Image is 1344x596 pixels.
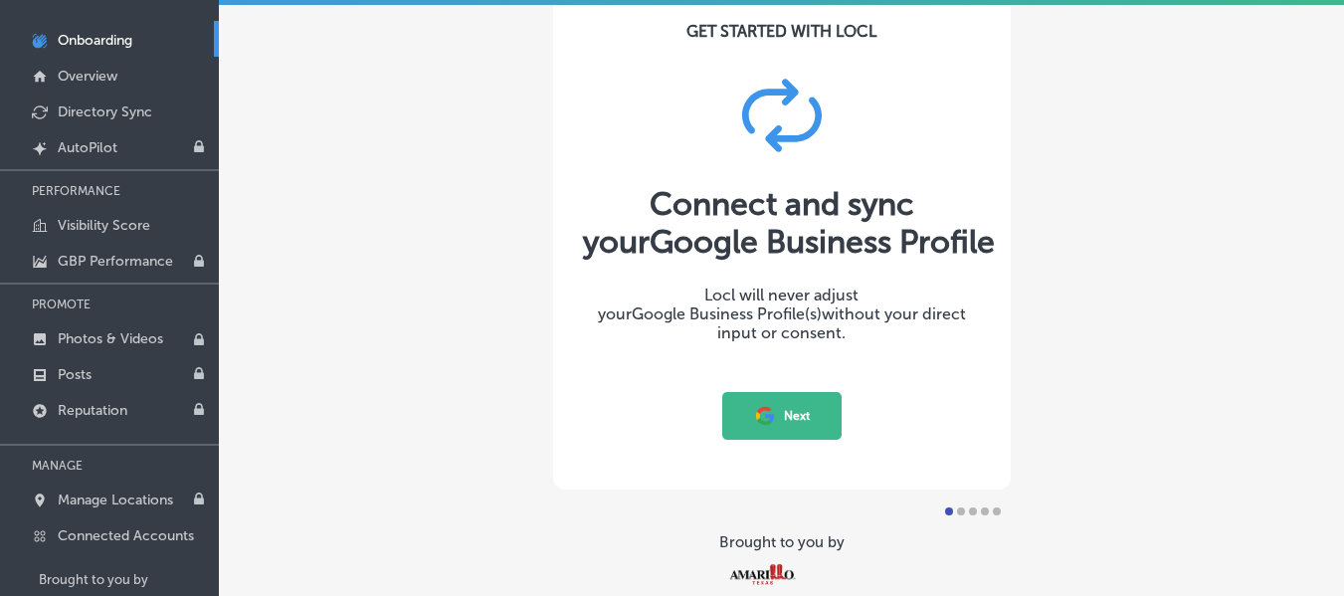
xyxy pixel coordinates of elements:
div: Connect and sync your [583,185,981,261]
button: Next [722,392,842,440]
p: Directory Sync [58,103,152,120]
p: Overview [58,68,117,85]
div: Locl will never adjust your without your direct input or consent. [583,286,981,342]
p: Posts [58,366,92,383]
p: Photos & Videos [58,330,163,347]
p: Reputation [58,402,127,419]
div: GET STARTED WITH LOCL [686,22,876,41]
div: Brought to you by [719,533,845,551]
p: Manage Locations [58,492,173,508]
img: Visit Amarillo [719,557,806,592]
p: AutoPilot [58,139,117,156]
p: Visibility Score [58,217,150,234]
span: Google Business Profile(s) [632,304,822,323]
p: Brought to you by [39,572,219,587]
p: Onboarding [58,32,132,49]
p: GBP Performance [58,253,173,270]
span: Google Business Profile [650,223,995,261]
p: Connected Accounts [58,527,194,544]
